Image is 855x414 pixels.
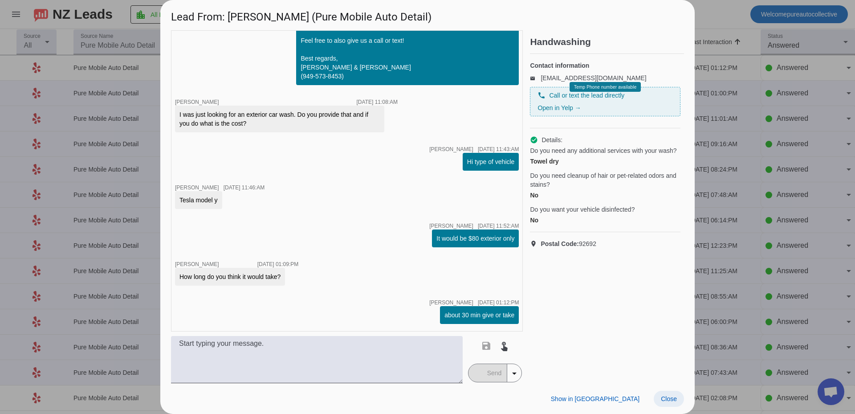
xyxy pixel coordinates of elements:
mat-icon: email [530,76,541,80]
mat-icon: arrow_drop_down [509,368,520,379]
div: I was just looking for an exterior car wash. Do you provide that and if you do what is the cost? [179,110,380,128]
a: [EMAIL_ADDRESS][DOMAIN_NAME] [541,74,646,82]
span: Do you need any additional services with your wash? [530,146,676,155]
div: [DATE] 11:43:AM [478,147,519,152]
div: [DATE] 01:12:PM [478,300,519,305]
h4: Contact information [530,61,680,70]
span: [PERSON_NAME] [429,300,473,305]
div: It would be $80 exterior only [436,234,514,243]
span: [PERSON_NAME] [429,147,473,152]
span: Temp Phone number available [574,85,636,90]
span: [PERSON_NAME] [175,99,219,105]
button: Close [654,391,684,407]
span: [PERSON_NAME] [175,261,219,267]
button: Show in [GEOGRAPHIC_DATA] [544,391,647,407]
a: Open in Yelp → [537,104,581,111]
div: How long do you think it would take? [179,272,281,281]
span: [PERSON_NAME] [429,223,473,229]
div: [DATE] 11:46:AM [224,185,265,190]
div: [DATE] 11:52:AM [478,223,519,229]
div: [DATE] 11:08:AM [357,99,398,105]
div: No [530,191,680,200]
div: about 30 min give or take [444,311,514,320]
span: [PERSON_NAME] [175,184,219,191]
div: Tesla model y [179,196,218,205]
span: Call or text the lead directly [549,91,624,100]
mat-icon: check_circle [530,136,538,144]
mat-icon: touch_app [499,340,509,351]
div: No [530,216,680,225]
span: Details: [541,135,562,144]
span: Do you need cleanup of hair or pet-related odors and stains? [530,171,680,189]
span: 92692 [541,239,596,248]
div: [DATE] 01:09:PM [257,262,298,267]
h2: Handwashing [530,37,684,46]
div: Towel dry [530,157,680,166]
span: Close [661,395,677,402]
mat-icon: location_on [530,240,541,247]
mat-icon: phone [537,91,546,99]
div: Hi type of vehicle [467,157,515,166]
span: Do you want your vehicle disinfected? [530,205,635,214]
strong: Postal Code: [541,240,579,247]
span: Show in [GEOGRAPHIC_DATA] [551,395,639,402]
